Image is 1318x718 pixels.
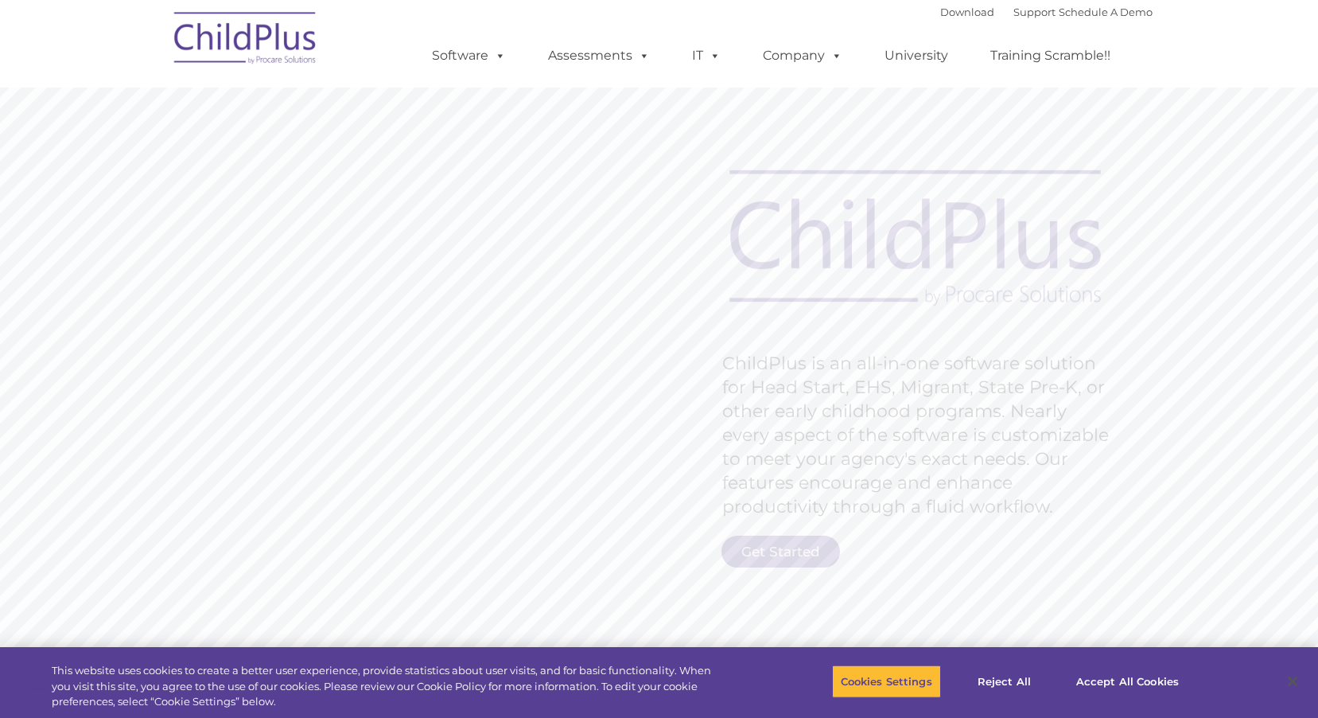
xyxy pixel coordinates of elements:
a: Support [1013,6,1056,18]
button: Cookies Settings [832,665,941,698]
font: | [940,6,1153,18]
a: Schedule A Demo [1059,6,1153,18]
a: Training Scramble!! [974,40,1126,72]
a: Download [940,6,994,18]
button: Close [1275,664,1310,699]
a: Assessments [532,40,666,72]
img: ChildPlus by Procare Solutions [166,1,325,80]
button: Accept All Cookies [1067,665,1188,698]
div: This website uses cookies to create a better user experience, provide statistics about user visit... [52,663,725,710]
button: Reject All [954,665,1054,698]
rs-layer: ChildPlus is an all-in-one software solution for Head Start, EHS, Migrant, State Pre-K, or other ... [722,352,1117,519]
a: Get Started [721,536,840,568]
a: Company [747,40,858,72]
a: IT [676,40,737,72]
a: University [869,40,964,72]
a: Software [416,40,522,72]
